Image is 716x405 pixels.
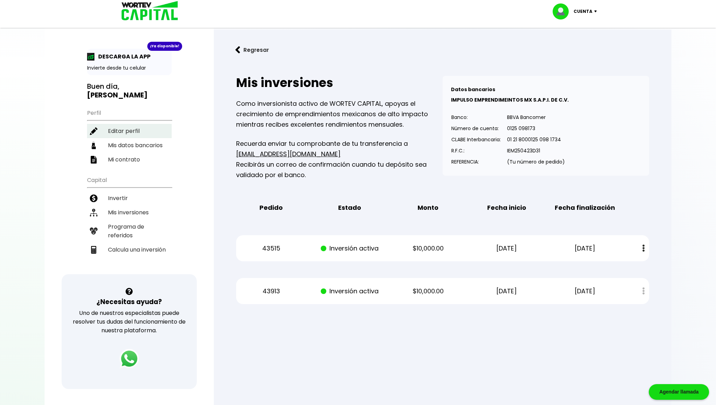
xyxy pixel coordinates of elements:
[553,3,574,19] img: profile-image
[507,112,565,122] p: BBVA Bancomer
[87,172,172,274] ul: Capital
[592,10,602,13] img: icon-down
[90,246,98,254] img: calculadora-icon.17d418c4.svg
[90,127,98,135] img: editar-icon.952d3147.svg
[90,194,98,202] img: invertir-icon.b3b967d7.svg
[451,134,501,145] p: CLABE Interbancaria:
[236,98,443,130] p: Como inversionista activo de WORTEV CAPITAL, apoyas el crecimiento de emprendimientos mexicanos d...
[451,112,501,122] p: Banco:
[96,297,162,307] h3: ¿Necesitas ayuda?
[147,42,182,51] div: ¡Ya disponible!
[487,202,526,213] b: Fecha inicio
[87,90,148,100] b: [PERSON_NAME]
[507,123,565,134] p: 0125 098173
[259,202,283,213] b: Pedido
[87,191,172,205] a: Invertir
[317,286,383,296] p: Inversión activa
[552,286,618,296] p: [DATE]
[87,243,172,257] a: Calcula una inversión
[87,205,172,220] a: Mis inversiones
[90,227,98,235] img: recomiendanos-icon.9b8e9327.svg
[395,286,461,296] p: $10,000.00
[507,134,565,145] p: 01 21 8000125 098 1734
[90,156,98,164] img: contrato-icon.f2db500c.svg
[552,243,618,254] p: [DATE]
[87,105,172,167] ul: Perfil
[87,152,172,167] a: Mi contrato
[90,209,98,216] img: inversiones-icon.6695dc30.svg
[236,76,443,90] h2: Mis inversiones
[87,82,172,100] h3: Buen día,
[474,286,540,296] p: [DATE]
[418,202,438,213] b: Monto
[225,41,660,59] a: flecha izquierdaRegresar
[235,46,240,54] img: flecha izquierda
[119,349,139,368] img: logos_whatsapp-icon.242b2217.svg
[574,6,592,17] p: Cuenta
[238,243,304,254] p: 43515
[451,145,501,156] p: R.F.C.:
[90,142,98,149] img: datos-icon.10cf9172.svg
[395,243,461,254] p: $10,000.00
[95,52,150,61] p: DESCARGA LA APP
[87,53,95,61] img: app-icon
[238,286,304,296] p: 43913
[451,86,495,93] b: Datos bancarios
[225,41,279,59] button: Regresar
[236,150,341,158] a: [EMAIL_ADDRESS][DOMAIN_NAME]
[474,243,540,254] p: [DATE]
[87,220,172,243] a: Programa de referidos
[87,64,172,72] p: Invierte desde tu celular
[87,124,172,138] a: Editar perfil
[338,202,361,213] b: Estado
[649,384,709,400] div: Agendar llamada
[555,202,615,213] b: Fecha finalización
[87,138,172,152] a: Mis datos bancarios
[507,145,565,156] p: IEM250423D31
[317,243,383,254] p: Inversión activa
[451,123,501,134] p: Número de cuenta:
[451,96,569,103] b: IMPULSO EMPRENDIMEINTOS MX S.A.P.I. DE C.V.
[236,138,443,180] p: Recuerda enviar tu comprobante de tu transferencia a Recibirás un correo de confirmación cuando t...
[71,309,188,335] p: Uno de nuestros especialistas puede resolver tus dudas del funcionamiento de nuestra plataforma.
[507,157,565,167] p: (Tu número de pedido)
[451,157,501,167] p: REFERENCIA:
